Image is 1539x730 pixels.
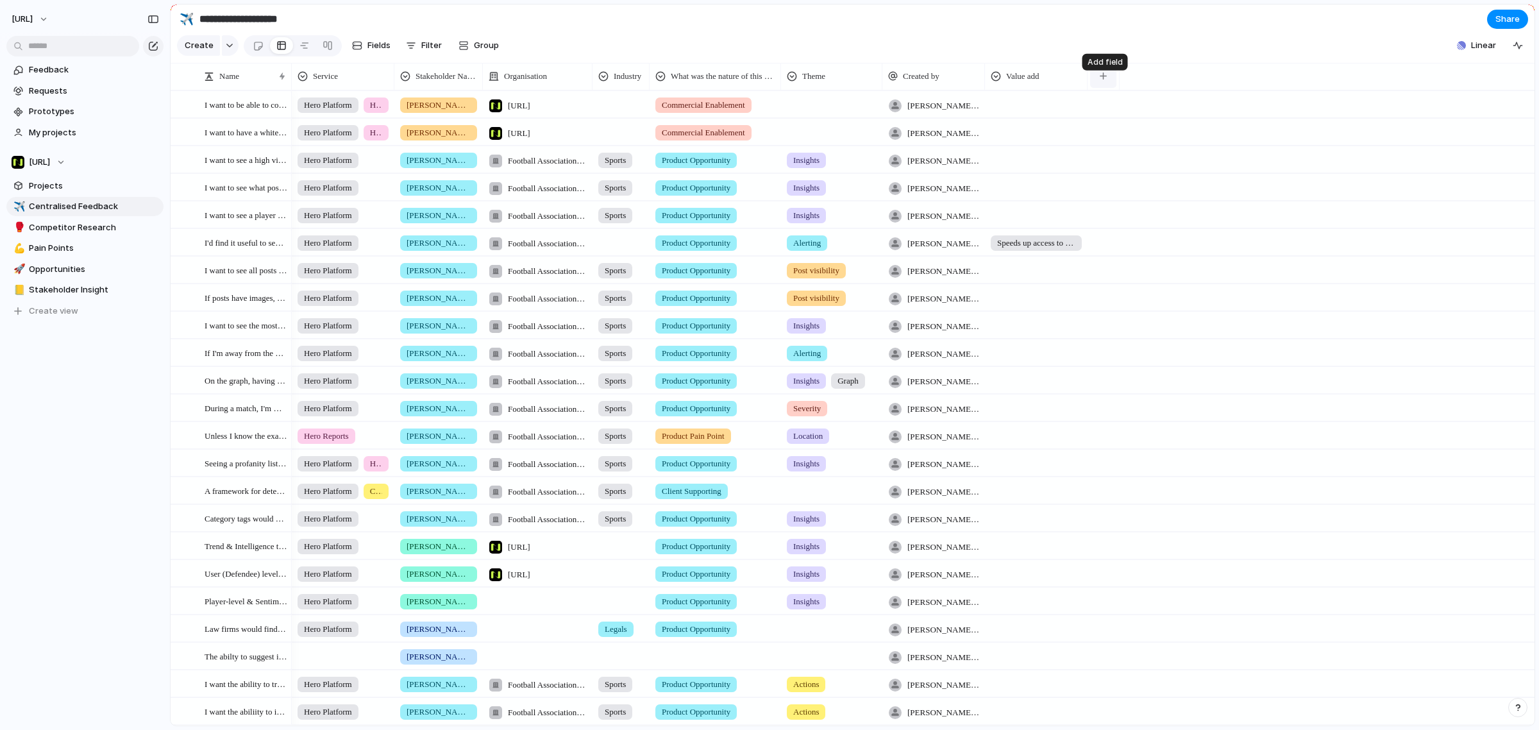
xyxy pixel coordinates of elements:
[304,154,352,167] span: Hero Platform
[793,513,820,525] span: Insights
[407,568,471,581] span: [PERSON_NAME]
[1082,54,1128,71] div: Add field
[177,35,220,56] button: Create
[907,513,979,526] span: [PERSON_NAME][EMAIL_ADDRESS][PERSON_NAME]
[205,345,287,360] span: If I'm away from the platform for a moment of time, i want to expect notifications on my phone
[185,39,214,52] span: Create
[313,70,338,83] span: Service
[205,124,287,139] span: I want to have a white paper that helps me to understtand the value of the product
[793,375,820,387] span: Insights
[907,127,979,140] span: [PERSON_NAME][EMAIL_ADDRESS][PERSON_NAME]
[1452,36,1501,55] button: Linear
[793,402,821,415] span: Severity
[6,9,55,30] button: [URL]
[407,513,471,525] span: [PERSON_NAME]
[605,209,626,222] span: Sports
[407,319,471,332] span: [PERSON_NAME]
[793,706,819,718] span: Actions
[421,39,442,52] span: Filter
[6,239,164,258] div: 💪Pain Points
[205,593,287,608] span: Player-level & Sentiment Insights
[205,318,287,332] span: I want to see the most servere posts that have been captured
[508,99,530,112] span: [URL]
[837,375,859,387] span: Graph
[605,319,626,332] span: Sports
[205,538,287,553] span: Trend & Intelligence trackking
[662,513,730,525] span: Product Opportunity
[205,511,287,525] span: Category tags would be useful in understanding the the types of hate that appear in the platform
[793,319,820,332] span: Insights
[304,595,352,608] span: Hero Platform
[903,70,939,83] span: Created by
[508,679,587,692] span: Football Association Wales
[662,430,725,443] span: Product Pain Point
[205,152,287,167] span: I want to see a high view dashboard that can be altered by timeframe
[304,237,352,250] span: Hero Platform
[907,320,979,333] span: [PERSON_NAME][EMAIL_ADDRESS][PERSON_NAME]
[671,70,775,83] span: What was the nature of this feedback?
[205,290,287,305] span: If posts have images, i want to see these images within the platform
[907,99,979,112] span: [PERSON_NAME][EMAIL_ADDRESS][PERSON_NAME]
[662,595,730,608] span: Product Opportunity
[347,35,396,56] button: Fields
[304,430,349,443] span: Hero Reports
[407,375,471,387] span: [PERSON_NAME]
[508,706,587,719] span: Football Association Wales
[662,485,721,498] span: Client Supporting
[907,375,979,388] span: [PERSON_NAME][EMAIL_ADDRESS][PERSON_NAME]
[176,9,197,30] button: ✈️
[508,568,530,581] span: [URL]
[407,154,471,167] span: [PERSON_NAME]
[508,320,587,333] span: Football Association Wales
[907,486,979,498] span: [PERSON_NAME][EMAIL_ADDRESS][PERSON_NAME]
[6,218,164,237] div: 🥊Competitor Research
[407,347,471,360] span: [PERSON_NAME]
[13,262,22,276] div: 🚀
[407,540,471,553] span: [PERSON_NAME]
[6,260,164,279] a: 🚀Opportunities
[605,430,626,443] span: Sports
[304,457,352,470] span: Hero Platform
[205,566,287,581] span: User (Defendee) level insights
[6,60,164,80] a: Feedback
[407,706,471,718] span: [PERSON_NAME]
[205,97,287,112] span: I want to be able to compare data sources, outline roadmaps and set clear client expectations
[304,375,352,387] span: Hero Platform
[508,265,587,278] span: Football Association Wales
[508,375,587,388] span: Football Association Wales
[793,347,821,360] span: Alerting
[508,458,587,471] span: Football Association Wales
[29,180,159,192] span: Projects
[605,154,626,167] span: Sports
[304,513,352,525] span: Hero Platform
[205,207,287,222] span: I want to see a player synopsys
[29,263,159,276] span: Opportunities
[662,264,730,277] span: Product Opportunity
[907,182,979,195] span: [PERSON_NAME][EMAIL_ADDRESS][PERSON_NAME]
[605,347,626,360] span: Sports
[13,199,22,214] div: ✈️
[793,430,823,443] span: Location
[205,676,287,691] span: I want the ability to track a to do list
[407,126,471,139] span: [PERSON_NAME]
[793,292,839,305] span: Post visibility
[304,678,352,691] span: Hero Platform
[662,706,730,718] span: Product Opportunity
[304,264,352,277] span: Hero Platform
[180,10,194,28] div: ✈️
[12,13,33,26] span: [URL]
[508,210,587,223] span: Football Association Wales
[6,280,164,300] div: 📒Stakeholder Insight
[407,402,471,415] span: [PERSON_NAME]
[12,284,24,296] button: 📒
[407,99,471,112] span: [PERSON_NAME]
[793,595,820,608] span: Insights
[508,430,587,443] span: Football Association Wales
[907,458,979,471] span: [PERSON_NAME][EMAIL_ADDRESS][PERSON_NAME]
[662,375,730,387] span: Product Opportunity
[407,650,471,663] span: [PERSON_NAME]
[1471,39,1496,52] span: Linear
[605,513,626,525] span: Sports
[304,209,352,222] span: Hero Platform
